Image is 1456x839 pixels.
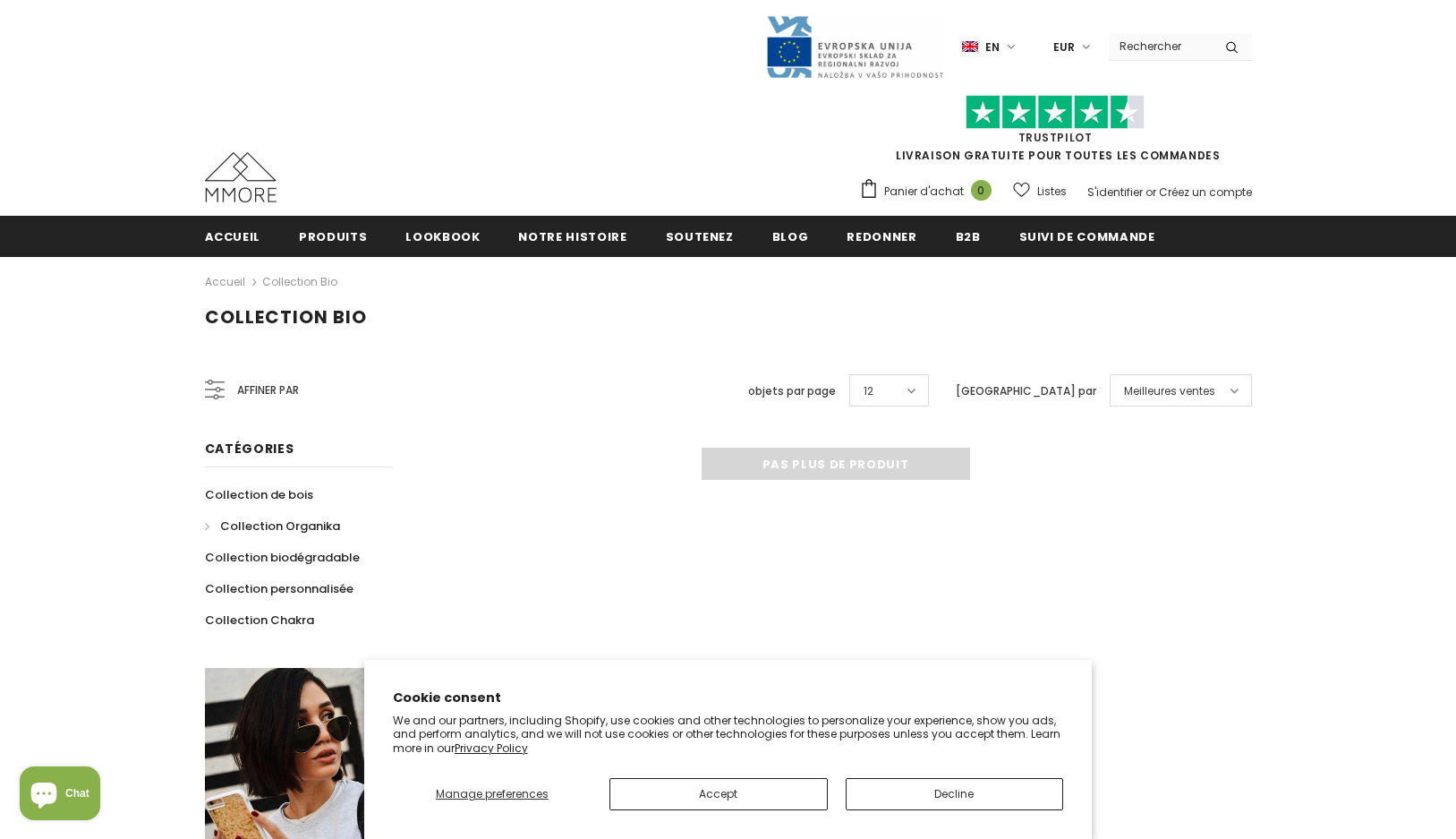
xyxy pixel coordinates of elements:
[884,183,964,201] span: Panier d'achat
[436,786,549,801] span: Manage preferences
[205,152,277,202] img: Cas MMORE
[393,714,1064,756] p: We and our partners, including Shopify, use cookies and other technologies to personalize your ex...
[205,549,360,566] span: Collection biodégradable
[14,766,106,825] inbox-online-store-chat: Shopify online store chat
[956,228,981,245] span: B2B
[1124,382,1215,400] span: Meilleures ventes
[765,14,944,80] img: Javni Razpis
[1159,184,1252,200] a: Créez un compte
[956,216,981,256] a: B2B
[748,382,836,400] label: objets par page
[205,228,261,245] span: Accueil
[205,542,360,573] a: Collection biodégradable
[455,741,528,756] a: Privacy Policy
[205,612,314,629] span: Collection Chakra
[772,228,809,245] span: Blog
[393,778,592,810] button: Manage preferences
[971,180,992,201] span: 0
[205,486,313,503] span: Collection de bois
[1087,184,1143,200] a: S'identifier
[405,228,480,245] span: Lookbook
[985,39,1000,56] span: en
[205,573,353,604] a: Collection personnalisée
[205,580,353,597] span: Collection personnalisée
[864,382,873,400] span: 12
[609,778,828,810] button: Accept
[956,382,1096,400] label: [GEOGRAPHIC_DATA] par
[518,216,626,256] a: Notre histoire
[666,228,734,245] span: soutenez
[205,604,314,636] a: Collection Chakra
[1018,130,1093,145] a: TrustPilot
[962,39,978,55] img: i-lang-1.png
[220,518,340,535] span: Collection Organika
[1145,184,1156,200] span: or
[205,510,340,542] a: Collection Organika
[847,228,916,245] span: Redonner
[237,381,299,400] span: Affiner par
[847,216,916,256] a: Redonner
[205,216,261,256] a: Accueil
[262,274,337,289] a: Collection Bio
[859,103,1252,163] span: LIVRAISON GRATUITE POUR TOUTES LES COMMANDES
[205,304,367,330] span: Collection Bio
[1019,228,1155,245] span: Suivi de commande
[1019,216,1155,256] a: Suivi de commande
[405,216,480,256] a: Lookbook
[1013,176,1067,207] a: Listes
[1037,183,1067,201] span: Listes
[518,228,626,245] span: Notre histoire
[846,778,1064,810] button: Decline
[859,178,1000,205] a: Panier d'achat 0
[772,216,809,256] a: Blog
[205,440,294,458] span: Catégories
[393,689,1064,707] h2: Cookie consent
[765,39,944,54] a: Javni Razpis
[299,216,367,256] a: Produits
[1053,39,1075,56] span: EUR
[666,216,734,256] a: soutenez
[1109,33,1212,59] input: Search Site
[299,228,367,245] span: Produits
[205,479,313,510] a: Collection de bois
[205,271,245,293] a: Accueil
[966,95,1145,130] img: Faites confiance aux étoiles pilotes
